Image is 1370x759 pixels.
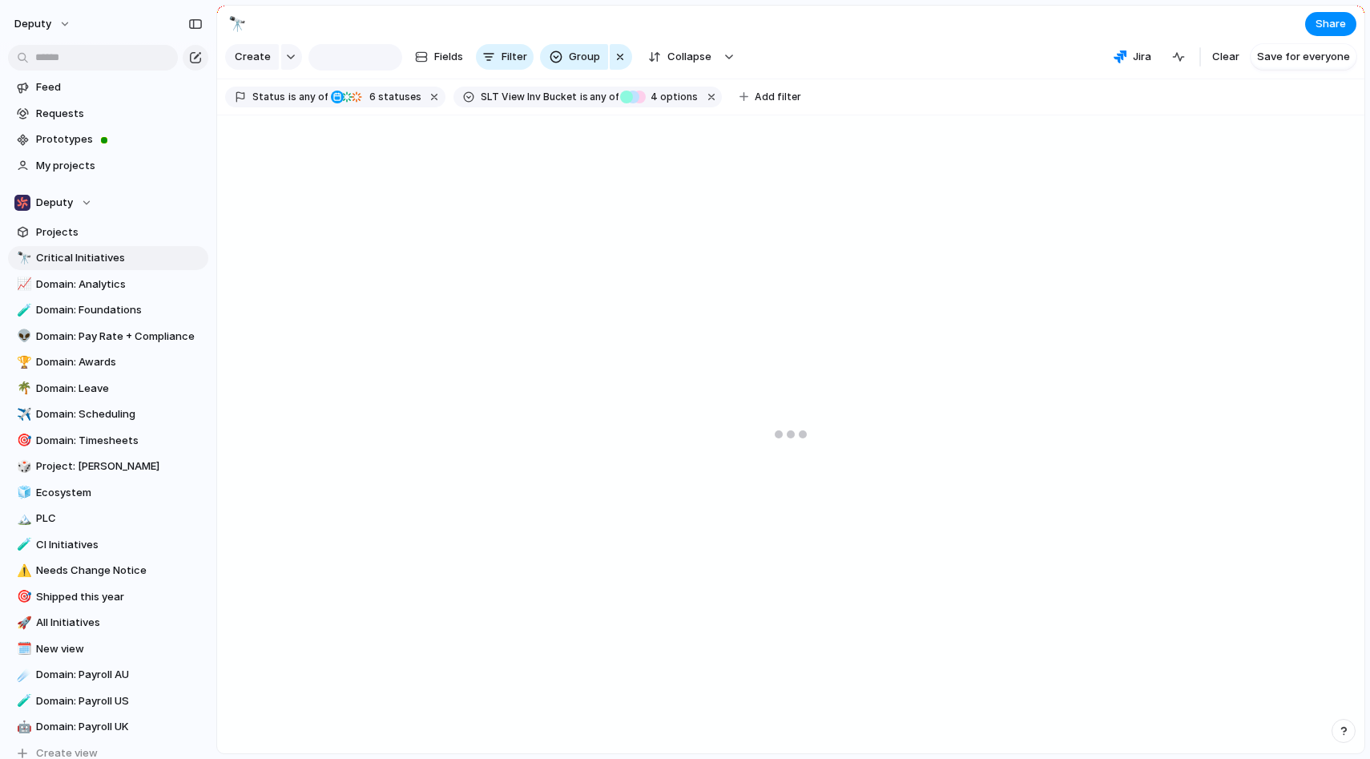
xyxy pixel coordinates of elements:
[329,88,425,106] button: 6 statuses
[8,559,208,583] a: ⚠️Needs Change Notice
[17,301,28,320] div: 🧪
[8,507,208,531] div: 🏔️PLC
[17,353,28,372] div: 🏆
[620,88,701,106] button: 4 options
[14,693,30,709] button: 🧪
[8,102,208,126] a: Requests
[8,715,208,739] a: 🤖Domain: Payroll UK
[14,433,30,449] button: 🎯
[14,381,30,397] button: 🌴
[36,329,203,345] span: Domain: Pay Rate + Compliance
[8,246,208,270] a: 🔭Critical Initiatives
[481,90,577,104] span: SLT View Inv Bucket
[1107,45,1158,69] button: Jira
[36,589,203,605] span: Shipped this year
[36,302,203,318] span: Domain: Foundations
[36,719,203,735] span: Domain: Payroll UK
[17,327,28,345] div: 👽
[14,277,30,293] button: 📈
[577,88,623,106] button: isany of
[8,377,208,401] div: 🌴Domain: Leave
[36,667,203,683] span: Domain: Payroll AU
[17,562,28,580] div: ⚠️
[8,611,208,635] a: 🚀All Initiatives
[17,483,28,502] div: 🧊
[8,663,208,687] a: ☄️Domain: Payroll AU
[667,49,711,65] span: Collapse
[14,302,30,318] button: 🧪
[36,406,203,422] span: Domain: Scheduling
[1251,44,1356,70] button: Save for everyone
[36,641,203,657] span: New view
[224,11,250,37] button: 🔭
[8,533,208,557] div: 🧪CI Initiatives
[14,354,30,370] button: 🏆
[14,719,30,735] button: 🤖
[36,615,203,631] span: All Initiatives
[36,433,203,449] span: Domain: Timesheets
[14,250,30,266] button: 🔭
[8,402,208,426] a: ✈️Domain: Scheduling
[36,693,203,709] span: Domain: Payroll US
[17,275,28,293] div: 📈
[7,11,79,37] button: deputy
[8,325,208,349] a: 👽Domain: Pay Rate + Compliance
[646,91,660,103] span: 4
[17,640,28,658] div: 🗓️
[14,458,30,474] button: 🎲
[1212,49,1239,65] span: Clear
[36,354,203,370] span: Domain: Awards
[646,90,698,104] span: options
[36,277,203,293] span: Domain: Analytics
[8,127,208,151] a: Prototypes
[285,88,331,106] button: isany of
[36,106,203,122] span: Requests
[36,381,203,397] span: Domain: Leave
[14,615,30,631] button: 🚀
[730,86,811,108] button: Add filter
[8,75,208,99] a: Feed
[365,91,378,103] span: 6
[8,689,208,713] a: 🧪Domain: Payroll US
[14,485,30,501] button: 🧊
[14,589,30,605] button: 🎯
[8,298,208,322] div: 🧪Domain: Foundations
[14,537,30,553] button: 🧪
[8,481,208,505] a: 🧊Ecosystem
[225,44,279,70] button: Create
[17,510,28,528] div: 🏔️
[1316,16,1346,32] span: Share
[36,158,203,174] span: My projects
[17,718,28,737] div: 🤖
[14,406,30,422] button: ✈️
[17,249,28,268] div: 🔭
[8,273,208,297] a: 📈Domain: Analytics
[14,16,51,32] span: deputy
[17,458,28,476] div: 🎲
[228,13,246,34] div: 🔭
[36,458,203,474] span: Project: [PERSON_NAME]
[365,90,421,104] span: statuses
[8,429,208,453] a: 🎯Domain: Timesheets
[8,585,208,609] a: 🎯Shipped this year
[36,131,203,147] span: Prototypes
[36,250,203,266] span: Critical Initiatives
[252,90,285,104] span: Status
[17,692,28,710] div: 🧪
[36,537,203,553] span: CI Initiatives
[755,90,801,104] span: Add filter
[17,431,28,450] div: 🎯
[540,44,608,70] button: Group
[8,350,208,374] a: 🏆Domain: Awards
[14,667,30,683] button: ☄️
[36,79,203,95] span: Feed
[36,485,203,501] span: Ecosystem
[639,44,719,70] button: Collapse
[502,49,527,65] span: Filter
[588,90,619,104] span: any of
